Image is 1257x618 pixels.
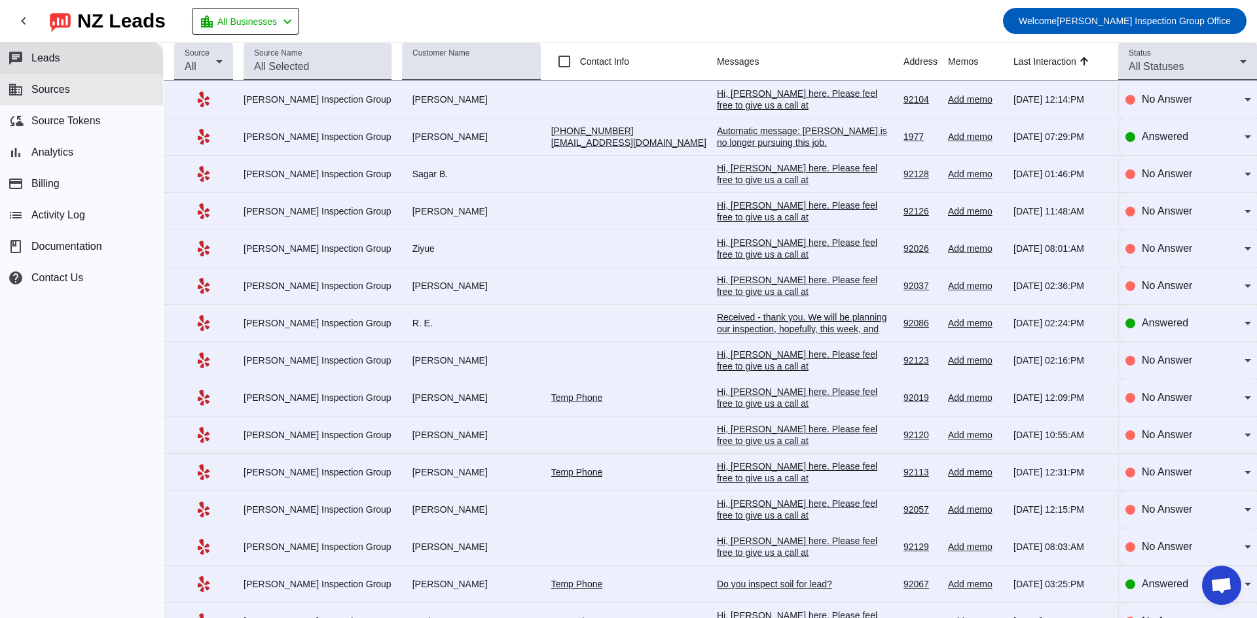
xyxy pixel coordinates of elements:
[903,280,938,292] div: 92037
[16,13,31,29] mat-icon: chevron_left
[1019,12,1231,30] span: [PERSON_NAME] Inspection Group Office
[244,205,392,217] div: [PERSON_NAME] Inspection Group
[402,94,541,105] div: [PERSON_NAME]
[717,237,893,354] div: Hi, [PERSON_NAME] here. Please feel free to give us a call at [PHONE_NUMBER]. We are looking forw...
[1202,566,1241,605] div: Open chat
[1013,205,1108,217] div: [DATE] 11:48:AM
[1142,280,1192,291] span: No Answer
[244,280,392,292] div: [PERSON_NAME] Inspection Group
[717,311,893,370] div: Received - thank you. We will be planning our inspection, hopefully, this week, and will let you ...
[717,349,893,466] div: Hi, [PERSON_NAME] here. Please feel free to give us a call at [PHONE_NUMBER]. We are looking forw...
[244,131,392,143] div: [PERSON_NAME] Inspection Group
[402,504,541,515] div: [PERSON_NAME]
[948,168,1003,180] div: Add memo
[1129,49,1151,58] mat-label: Status
[31,146,73,158] span: Analytics
[1142,392,1192,403] span: No Answer
[196,315,211,331] mat-icon: Yelp
[402,168,541,180] div: Sagar B.
[254,49,302,58] mat-label: Source Name
[8,176,24,192] mat-icon: payment
[31,52,60,64] span: Leads
[31,209,85,221] span: Activity Log
[1013,578,1108,590] div: [DATE] 03:25:PM
[717,460,893,578] div: Hi, [PERSON_NAME] here. Please feel free to give us a call at [PHONE_NUMBER]. We are looking forw...
[402,392,541,403] div: [PERSON_NAME]
[402,578,541,590] div: [PERSON_NAME]
[402,317,541,329] div: R. E.
[8,145,24,160] mat-icon: bar_chart
[551,137,706,148] a: [EMAIL_ADDRESS][DOMAIN_NAME]
[948,354,1003,366] div: Add memo
[244,392,392,403] div: [PERSON_NAME] Inspection Group
[402,354,541,366] div: [PERSON_NAME]
[903,429,938,441] div: 92120
[1142,354,1192,366] span: No Answer
[903,131,938,143] div: 1977
[551,579,603,589] a: Temp Phone
[948,243,1003,254] div: Add memo
[1142,168,1192,179] span: No Answer
[196,166,211,182] mat-icon: Yelp
[50,10,71,32] img: logo
[244,94,392,105] div: [PERSON_NAME] Inspection Group
[903,466,938,478] div: 92113
[551,392,603,403] a: Temp Phone
[903,317,938,329] div: 92086
[244,541,392,553] div: [PERSON_NAME] Inspection Group
[402,131,541,143] div: [PERSON_NAME]
[8,239,24,254] span: book
[948,429,1003,441] div: Add memo
[948,578,1003,590] div: Add memo
[1142,578,1188,589] span: Answered
[1013,429,1108,441] div: [DATE] 10:55:AM
[1013,317,1108,329] div: [DATE] 02:24:PM
[551,467,603,477] a: Temp Phone
[903,541,938,553] div: 92129
[1013,392,1108,403] div: [DATE] 12:09:PM
[717,578,893,590] div: Do you inspect soil for lead?
[1013,168,1108,180] div: [DATE] 01:46:PM
[1013,131,1108,143] div: [DATE] 07:29:PM
[948,94,1003,105] div: Add memo
[196,427,211,443] mat-icon: Yelp
[1013,243,1108,254] div: [DATE] 08:01:AM
[1142,205,1192,216] span: No Answer
[903,392,938,403] div: 92019
[948,205,1003,217] div: Add memo
[185,61,196,72] span: All
[1142,317,1188,328] span: Answered
[1013,466,1108,478] div: [DATE] 12:31:PM
[196,576,211,592] mat-icon: Yelp
[402,280,541,292] div: [PERSON_NAME]
[903,94,938,105] div: 92104
[402,429,541,441] div: [PERSON_NAME]
[717,423,893,541] div: Hi, [PERSON_NAME] here. Please feel free to give us a call at [PHONE_NUMBER]. We are looking forw...
[1013,94,1108,105] div: [DATE] 12:14:PM
[196,278,211,294] mat-icon: Yelp
[77,12,166,30] div: NZ Leads
[903,504,938,515] div: 92057
[1142,94,1192,105] span: No Answer
[1142,504,1192,515] span: No Answer
[196,92,211,107] mat-icon: Yelp
[244,429,392,441] div: [PERSON_NAME] Inspection Group
[717,498,893,615] div: Hi, [PERSON_NAME] here. Please feel free to give us a call at [PHONE_NUMBER]. We are looking forw...
[31,272,83,284] span: Contact Us
[903,243,938,254] div: 92026
[31,84,70,95] span: Sources
[8,207,24,223] mat-icon: list
[1013,280,1108,292] div: [DATE] 02:36:PM
[717,88,893,205] div: Hi, [PERSON_NAME] here. Please feel free to give us a call at [PHONE_NUMBER]. We are looking forw...
[402,466,541,478] div: [PERSON_NAME]
[217,12,277,31] span: All Businesses
[948,541,1003,553] div: Add memo
[717,199,893,317] div: Hi, [PERSON_NAME] here. Please feel free to give us a call at [PHONE_NUMBER]. We are looking forw...
[717,43,903,81] th: Messages
[717,125,893,148] div: Automatic message: [PERSON_NAME] is no longer pursuing this job.
[903,168,938,180] div: 92128
[717,274,893,392] div: Hi, [PERSON_NAME] here. Please feel free to give us a call at [PHONE_NUMBER]. We are looking forw...
[280,14,295,29] mat-icon: chevron_left
[1003,8,1247,34] button: Welcome[PERSON_NAME] Inspection Group Office
[244,504,392,515] div: [PERSON_NAME] Inspection Group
